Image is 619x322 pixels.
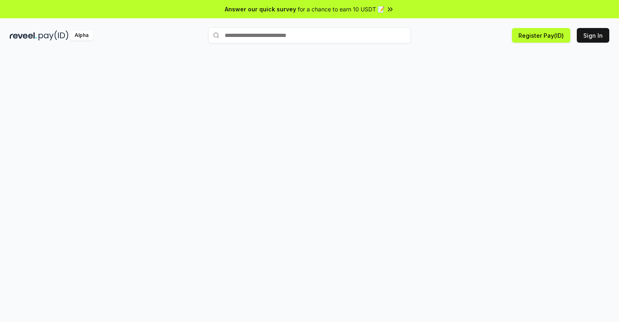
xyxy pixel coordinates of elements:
[512,28,570,43] button: Register Pay(ID)
[70,30,93,41] div: Alpha
[10,30,37,41] img: reveel_dark
[39,30,69,41] img: pay_id
[577,28,609,43] button: Sign In
[298,5,385,13] span: for a chance to earn 10 USDT 📝
[225,5,296,13] span: Answer our quick survey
